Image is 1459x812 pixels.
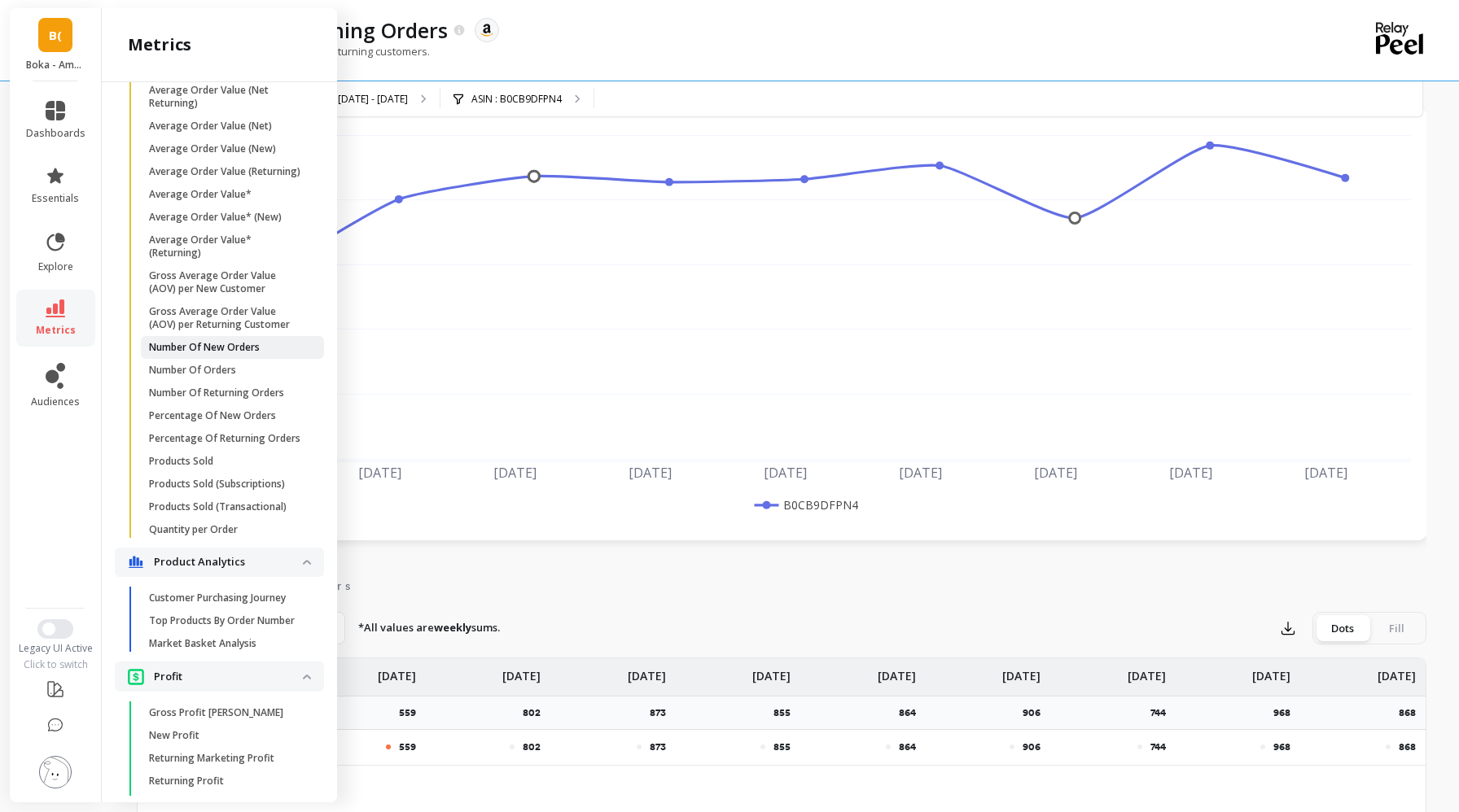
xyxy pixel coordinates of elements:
p: [DATE] [752,658,791,684]
p: New Profit [149,729,199,742]
p: Gross Average Order Value (AOV) per New Customer [149,269,305,295]
p: Quantity per Order [149,523,238,536]
span: explore [38,260,73,273]
p: Average Order Value (Net) [149,120,272,133]
p: 873 [650,706,676,719]
p: 855 [773,706,800,719]
p: Products Sold (Transactional) [149,500,287,513]
p: 744 [1150,740,1166,753]
p: Product Analytics [154,554,303,570]
p: 968 [1273,740,1290,753]
p: 802 [523,740,541,753]
div: Dots [1316,615,1369,641]
span: B( [49,26,62,45]
img: down caret icon [303,560,311,565]
p: [DATE] [1378,658,1416,684]
p: Products Sold [149,455,213,468]
p: [DATE] [378,658,416,684]
p: *All values are sums. [358,620,500,636]
p: Products Sold (Subscriptions) [149,478,285,491]
p: Average Order Value (New) [149,142,276,155]
img: navigation item icon [128,668,144,685]
p: 559 [399,740,416,753]
p: Gross Average Order Value (AOV) per Returning Customer [149,305,305,331]
p: Percentage Of Returning Orders [149,432,300,445]
p: Profit [154,669,303,685]
p: Returning Profit [149,775,224,788]
span: audiences [31,395,80,408]
span: metrics [36,324,76,337]
p: Percentage Of New Orders [149,409,276,422]
p: 802 [523,706,550,719]
p: ASIN : B0CB9DFPN4 [471,93,562,106]
p: 906 [1023,706,1050,719]
p: [DATE] [1128,658,1166,684]
span: dashboards [26,127,85,140]
div: Legacy UI Active [10,642,102,655]
p: [DATE] [628,658,666,684]
p: Boka - Amazon (Essor) [26,59,85,72]
p: Gross Profit [PERSON_NAME] [149,706,283,719]
p: 906 [1023,740,1041,753]
p: Returning Marketing Profit [149,752,274,765]
img: navigation item icon [128,556,144,569]
p: 864 [899,740,916,753]
button: Switch to New UI [37,619,73,639]
p: Number Of New Orders [149,341,260,354]
nav: Tabs [137,565,1426,602]
p: 855 [773,740,791,753]
p: [DATE] [878,658,916,684]
div: Click to switch [10,658,102,671]
p: 864 [899,706,926,719]
p: Market Basket Analysis [149,637,256,650]
p: Number Of Orders [149,364,236,377]
p: Average Order Value* (Returning) [149,234,305,260]
p: [DATE] [1252,658,1290,684]
h2: metrics [128,33,191,56]
p: 873 [650,740,666,753]
p: Number Of Returning Orders [149,386,284,399]
p: [DATE] [1002,658,1041,684]
p: Average Order Value (Returning) [149,165,300,178]
span: essentials [32,192,79,205]
p: Customer Purchasing Journey [149,592,286,605]
p: 744 [1150,706,1176,719]
p: 868 [1399,706,1426,719]
p: Top Products By Order Number [149,614,295,627]
p: Average Order Value* [149,188,252,201]
p: 559 [399,706,426,719]
img: down caret icon [303,674,311,679]
p: [DATE] [502,658,541,684]
img: api.amazon.svg [480,23,494,37]
strong: weekly [434,620,471,635]
p: 868 [1399,740,1416,753]
p: 968 [1273,706,1300,719]
div: Fill [1369,615,1423,641]
p: Average Order Value (Net Returning) [149,84,305,110]
img: profile picture [39,756,72,788]
p: Average Order Value* (New) [149,211,282,224]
